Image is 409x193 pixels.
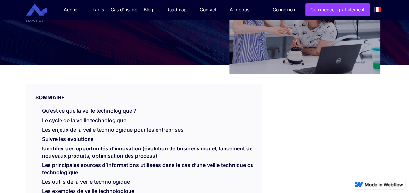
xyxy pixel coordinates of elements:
[365,183,403,187] img: Made in Webflow
[42,126,184,133] a: Les enjeux de la veille technologique pour les entreprises
[26,84,262,101] div: SOMMAIRE
[111,6,137,13] div: Cas d'usage
[42,162,254,179] a: Les principales sources d’informations utilisées dans le cas d’une veille technique ou technologi...
[26,17,201,23] div: [DATE]
[305,3,370,16] a: Commencer gratuitement
[31,4,52,16] a: home
[42,108,136,114] a: Qu’est ce que la veille technologique ?
[42,178,130,185] a: Les outils de la veille technologique
[42,117,126,123] a: Le cycle de la veille technologique
[42,136,94,146] a: Suivre les évolutions
[268,4,300,16] a: Connexion
[42,145,252,162] a: Identifier des opportunités d’innovation (évolution de business model, lancement de nouveaux prod...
